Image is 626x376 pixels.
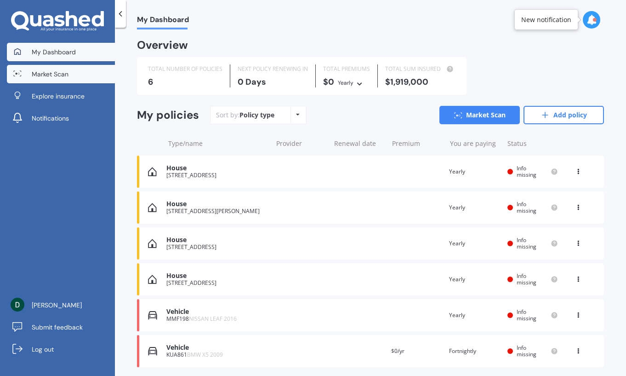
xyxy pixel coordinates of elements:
[216,110,274,120] div: Sort by:
[276,139,327,148] div: Provider
[7,43,115,61] a: My Dashboard
[7,296,115,314] a: [PERSON_NAME]
[7,109,115,127] a: Notifications
[166,164,268,172] div: House
[11,298,24,312] img: ACg8ocIBPEBvsTNZCu2w4IkWOBqLTd9d9LXwwgnhMi0y5Z5uR-Slpw=s96-c
[32,69,68,79] span: Market Scan
[517,236,536,250] span: Info missing
[338,78,353,87] div: Yearly
[449,203,500,212] div: Yearly
[166,208,268,214] div: [STREET_ADDRESS][PERSON_NAME]
[7,340,115,359] a: Log out
[238,77,308,87] div: 0 Days
[148,167,157,176] img: House
[148,64,222,74] div: TOTAL NUMBER OF POLICIES
[32,47,76,57] span: My Dashboard
[166,280,268,286] div: [STREET_ADDRESS]
[449,239,500,248] div: Yearly
[323,77,370,87] div: $0
[450,139,501,148] div: You are paying
[385,77,455,87] div: $1,919,000
[137,109,199,122] div: My policies
[449,311,500,320] div: Yearly
[449,167,500,176] div: Yearly
[148,347,157,356] img: Vehicle
[148,275,157,284] img: House
[517,200,536,214] span: Info missing
[517,272,536,286] span: Info missing
[166,244,268,250] div: [STREET_ADDRESS]
[517,164,536,179] span: Info missing
[32,345,54,354] span: Log out
[166,272,268,280] div: House
[449,275,500,284] div: Yearly
[148,203,157,212] img: House
[239,110,274,120] div: Policy type
[391,347,404,355] span: $0/yr
[166,352,268,358] div: KUA861
[166,172,268,179] div: [STREET_ADDRESS]
[189,315,237,323] span: NISSAN LEAF 2016
[137,40,188,50] div: Overview
[148,77,222,87] div: 6
[148,239,157,248] img: House
[521,15,571,24] div: New notification
[166,308,268,316] div: Vehicle
[507,139,558,148] div: Status
[439,106,520,124] a: Market Scan
[517,308,536,322] span: Info missing
[7,65,115,83] a: Market Scan
[166,344,268,352] div: Vehicle
[7,87,115,105] a: Explore insurance
[166,236,268,244] div: House
[449,347,500,356] div: Fortnightly
[323,64,370,74] div: TOTAL PREMIUMS
[392,139,443,148] div: Premium
[148,311,157,320] img: Vehicle
[517,344,536,358] span: Info missing
[166,200,268,208] div: House
[168,139,269,148] div: Type/name
[334,139,385,148] div: Renewal date
[238,64,308,74] div: NEXT POLICY RENEWING IN
[7,318,115,336] a: Submit feedback
[32,92,85,101] span: Explore insurance
[524,106,604,124] a: Add policy
[187,351,223,359] span: BMW X5 2009
[32,323,83,332] span: Submit feedback
[32,114,69,123] span: Notifications
[385,64,455,74] div: TOTAL SUM INSURED
[32,301,82,310] span: [PERSON_NAME]
[137,15,189,28] span: My Dashboard
[166,316,268,322] div: MMF198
